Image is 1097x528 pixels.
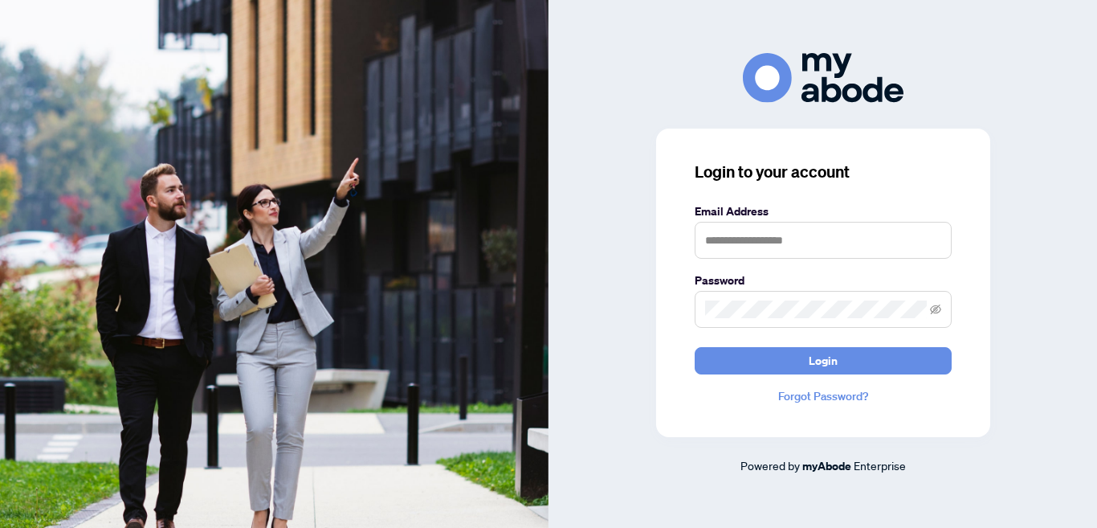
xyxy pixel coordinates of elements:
span: Powered by [740,458,800,473]
span: Login [809,348,838,374]
h3: Login to your account [695,161,952,183]
a: Forgot Password? [695,387,952,405]
label: Password [695,272,952,289]
button: Login [695,347,952,375]
span: eye-invisible [930,304,941,315]
a: myAbode [802,457,851,475]
label: Email Address [695,203,952,220]
span: Enterprise [854,458,906,473]
img: ma-logo [743,53,903,102]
